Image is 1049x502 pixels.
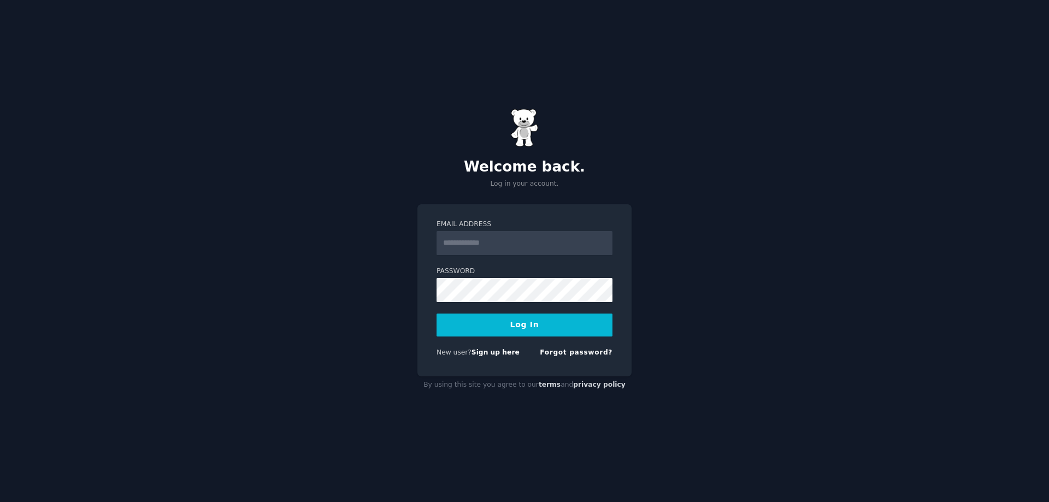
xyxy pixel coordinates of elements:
h2: Welcome back. [417,158,632,176]
a: Forgot password? [540,349,612,356]
a: Sign up here [472,349,520,356]
a: terms [539,381,561,388]
span: New user? [437,349,472,356]
div: By using this site you agree to our and [417,376,632,394]
button: Log In [437,314,612,336]
label: Password [437,267,612,276]
a: privacy policy [573,381,626,388]
label: Email Address [437,220,612,229]
p: Log in your account. [417,179,632,189]
img: Gummy Bear [511,109,538,147]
